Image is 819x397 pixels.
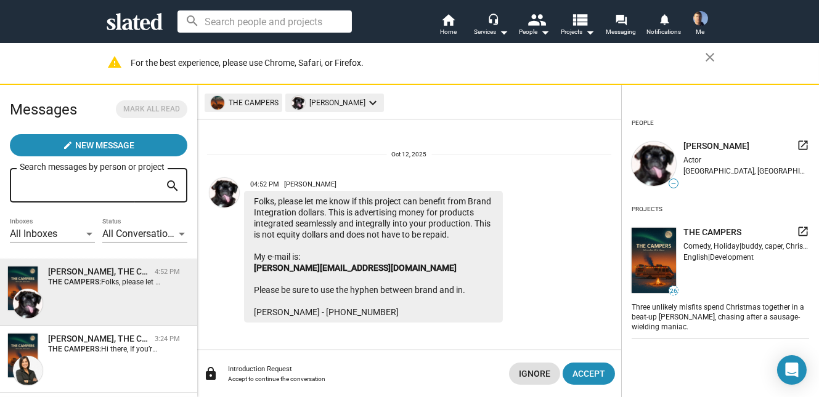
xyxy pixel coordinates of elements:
strong: THE CAMPERS: [48,278,101,286]
div: People [632,114,654,132]
span: [PERSON_NAME] [683,140,749,152]
div: Folks, please let me know if this project can benefit from Brand Integration dollars. This is adv... [244,191,503,323]
mat-icon: launch [797,139,809,151]
mat-icon: home [441,12,456,27]
mat-icon: people [527,10,545,28]
div: People [520,25,550,39]
img: undefined [632,228,676,294]
h2: Messages [10,95,77,124]
mat-icon: view_list [570,10,588,28]
span: All Conversations [102,228,178,239]
span: Me [696,25,705,39]
span: Mark all read [123,103,180,116]
div: Introduction Request [228,365,499,373]
mat-icon: close [703,50,718,65]
img: undefined [291,96,305,110]
button: Services [470,12,513,39]
mat-icon: notifications [658,13,670,25]
span: Accept [572,363,605,385]
time: 3:24 PM [155,335,180,343]
strong: THE CAMPERS: [48,345,101,353]
div: Accept to continue the conversation [228,375,499,382]
div: Open Intercom Messenger [777,355,807,385]
span: [PERSON_NAME] [284,180,336,188]
mat-icon: search [165,177,180,196]
span: Messaging [606,25,636,39]
img: THE CAMPERS [8,267,38,310]
div: Charlene White, THE CAMPERS [48,333,150,345]
a: [PERSON_NAME][EMAIL_ADDRESS][DOMAIN_NAME] [254,263,457,273]
span: 26 [669,287,678,295]
mat-icon: arrow_drop_down [497,25,511,39]
img: Charlene White [13,356,43,385]
button: People [513,12,556,39]
div: Three unlikely misfits spend Christmas together in a beat-up [PERSON_NAME], chasing after a sausa... [632,300,809,332]
button: Accept [563,363,615,385]
button: Projects [556,12,600,39]
img: Joel Cousins [693,11,708,26]
mat-icon: arrow_drop_down [538,25,553,39]
input: Search people and projects [177,10,352,33]
span: Notifications [647,25,682,39]
span: Comedy, Holiday [683,242,740,251]
div: [GEOGRAPHIC_DATA], [GEOGRAPHIC_DATA], [GEOGRAPHIC_DATA] [683,167,809,175]
mat-icon: headset_mic [487,14,499,25]
span: Development [710,253,754,262]
span: Ignore [519,363,550,385]
a: Messaging [600,12,643,39]
mat-chip: [PERSON_NAME] [285,94,384,112]
button: New Message [10,134,187,156]
mat-icon: arrow_drop_down [582,25,597,39]
span: New Message [75,134,134,156]
span: English [683,253,708,262]
mat-icon: launch [797,225,809,238]
button: Joel CousinsMe [686,9,715,41]
img: undefined [632,142,676,186]
mat-icon: forum [615,14,627,25]
span: Home [440,25,457,39]
a: Sharon Bruneau [207,175,242,325]
span: THE CAMPERS [683,227,741,238]
div: Projects [632,201,662,218]
div: Sharon Bruneau, THE CAMPERS [48,266,150,278]
img: THE CAMPERS [8,334,38,377]
span: — [669,180,678,187]
img: Sharon Bruneau [210,178,239,207]
a: Notifications [643,12,686,39]
span: 04:52 PM [250,180,279,188]
a: Home [427,12,470,39]
div: For the best experience, please use Chrome, Safari, or Firefox. [131,55,706,71]
mat-icon: lock [203,366,218,381]
img: Sharon Bruneau [13,289,43,318]
span: All Inboxes [10,228,57,239]
div: Actor [683,156,809,164]
mat-icon: warning [108,55,123,70]
span: | [708,253,710,262]
button: Ignore [509,363,560,385]
time: 4:52 PM [155,268,180,276]
button: Mark all read [116,100,187,118]
div: Services [475,25,509,39]
span: | [740,242,741,251]
mat-icon: create [63,140,73,150]
mat-icon: keyboard_arrow_down [365,95,380,110]
span: Projects [561,25,595,39]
